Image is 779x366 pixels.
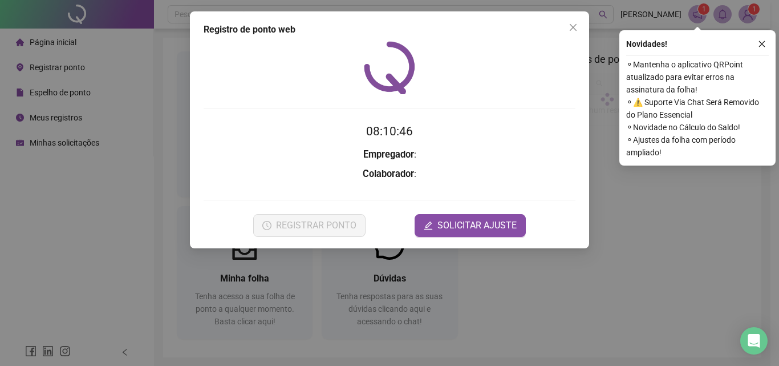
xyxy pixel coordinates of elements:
div: Registro de ponto web [204,23,575,37]
span: edit [424,221,433,230]
span: Novidades ! [626,38,667,50]
button: REGISTRAR PONTO [253,214,366,237]
span: ⚬ Novidade no Cálculo do Saldo! [626,121,769,134]
div: Open Intercom Messenger [740,327,768,355]
strong: Colaborador [363,168,414,179]
span: close [758,40,766,48]
h3: : [204,147,575,162]
h3: : [204,167,575,182]
button: editSOLICITAR AJUSTE [415,214,526,237]
span: ⚬ Ajustes da folha com período ampliado! [626,134,769,159]
span: SOLICITAR AJUSTE [437,219,517,232]
span: ⚬ Mantenha o aplicativo QRPoint atualizado para evitar erros na assinatura da folha! [626,58,769,96]
span: ⚬ ⚠️ Suporte Via Chat Será Removido do Plano Essencial [626,96,769,121]
span: close [569,23,578,32]
time: 08:10:46 [366,124,413,138]
strong: Empregador [363,149,414,160]
img: QRPoint [364,41,415,94]
button: Close [564,18,582,37]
